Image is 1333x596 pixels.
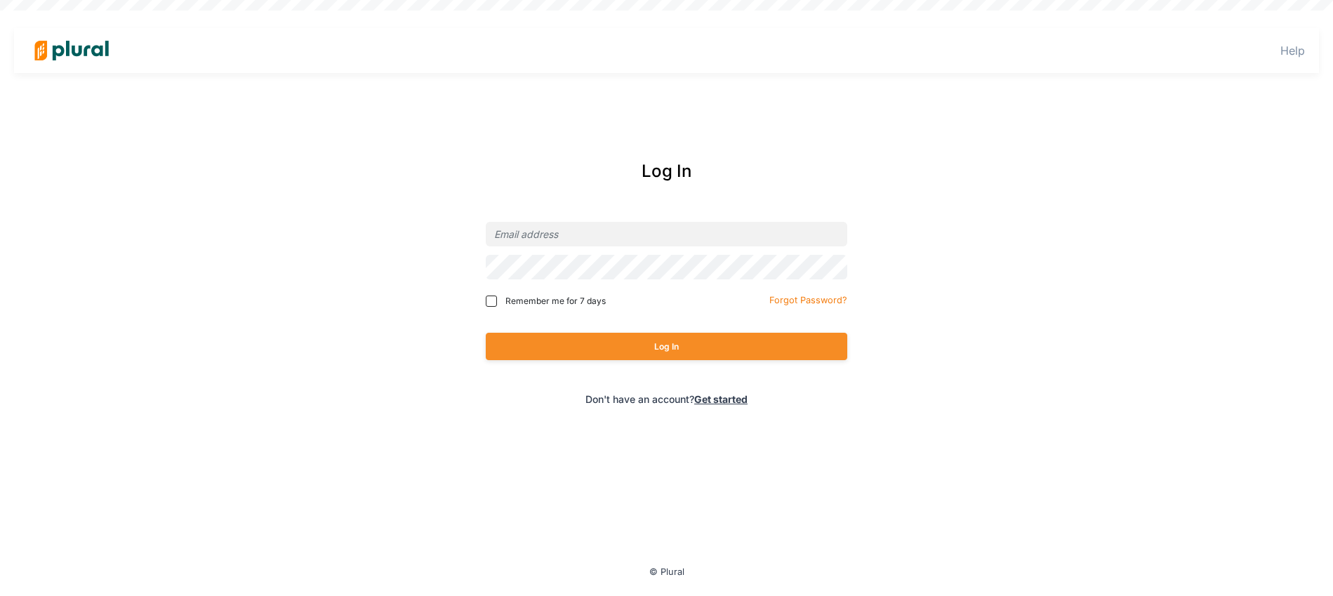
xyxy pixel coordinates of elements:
button: Log In [486,333,847,360]
small: Forgot Password? [769,295,847,305]
div: Don't have an account? [425,392,908,406]
span: Remember me for 7 days [505,295,606,307]
input: Email address [486,222,847,246]
img: Logo for Plural [22,26,121,75]
div: Log In [425,159,908,184]
a: Get started [694,393,748,405]
input: Remember me for 7 days [486,296,497,307]
a: Help [1280,44,1305,58]
small: © Plural [649,567,684,577]
a: Forgot Password? [769,292,847,306]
